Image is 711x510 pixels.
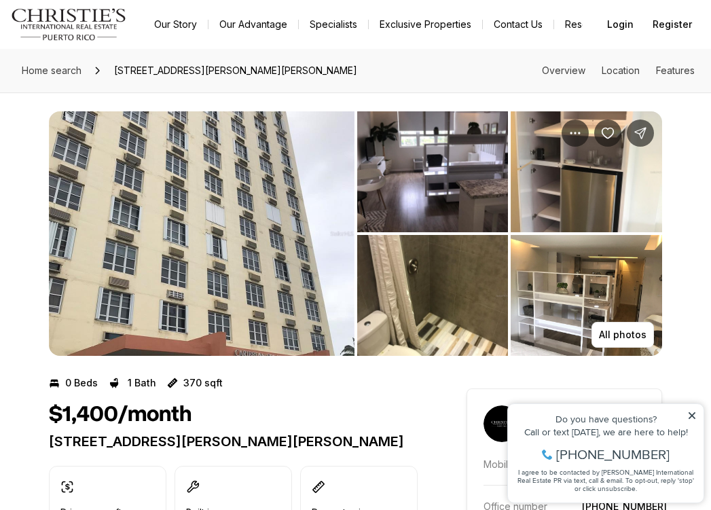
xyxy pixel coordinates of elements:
[602,65,640,76] a: Skip to: Location
[14,31,196,40] div: Do you have questions?
[49,402,192,428] h1: $1,400/month
[11,8,127,41] img: logo
[299,15,368,34] a: Specialists
[591,322,654,348] button: All photos
[511,235,662,356] button: View image gallery
[65,378,98,388] p: 0 Beds
[644,11,700,38] button: Register
[357,235,509,356] button: View image gallery
[607,19,634,30] span: Login
[369,15,482,34] a: Exclusive Properties
[484,458,551,470] p: Mobile number
[483,15,553,34] button: Contact Us
[357,111,509,232] button: View image gallery
[56,64,169,77] span: [PHONE_NUMBER]
[49,433,418,450] p: [STREET_ADDRESS][PERSON_NAME][PERSON_NAME]
[16,60,87,81] a: Home search
[599,329,646,340] p: All photos
[128,378,156,388] p: 1 Bath
[653,19,692,30] span: Register
[49,111,662,356] div: Listing Photos
[143,15,208,34] a: Our Story
[109,60,363,81] span: [STREET_ADDRESS][PERSON_NAME][PERSON_NAME]
[554,15,624,34] a: Resources
[208,15,298,34] a: Our Advantage
[17,84,194,109] span: I agree to be contacted by [PERSON_NAME] International Real Estate PR via text, call & email. To ...
[562,120,589,147] button: Property options
[656,65,695,76] a: Skip to: Features
[594,120,621,147] button: Save Property: 602 FERNÁNDEZ JUNCOS #404
[542,65,585,76] a: Skip to: Overview
[49,111,354,356] button: View image gallery
[627,120,654,147] button: Share Property: 602 FERNÁNDEZ JUNCOS #404
[357,111,663,356] li: 2 of 5
[49,111,354,356] li: 1 of 5
[183,378,223,388] p: 370 sqft
[599,11,642,38] button: Login
[542,65,695,76] nav: Page section menu
[511,111,662,232] button: View image gallery
[22,65,81,76] span: Home search
[14,43,196,53] div: Call or text [DATE], we are here to help!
